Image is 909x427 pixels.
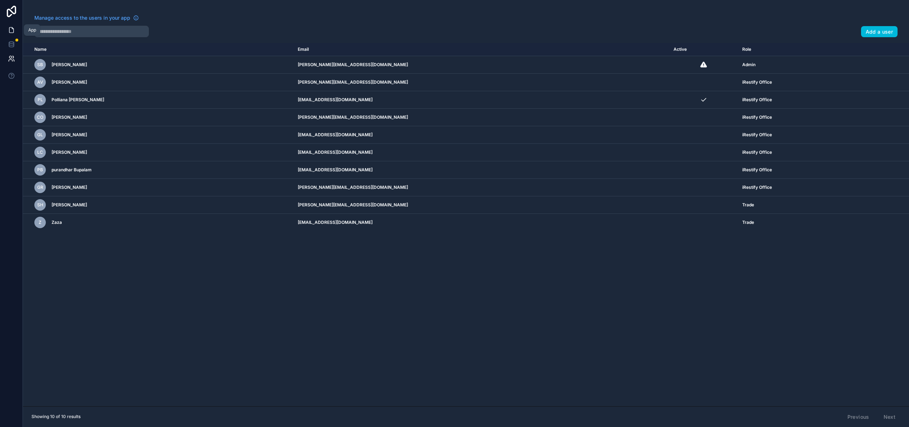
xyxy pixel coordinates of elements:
span: SB [37,62,43,68]
td: [PERSON_NAME][EMAIL_ADDRESS][DOMAIN_NAME] [293,179,669,196]
span: iRestify Office [742,167,772,173]
td: [EMAIL_ADDRESS][DOMAIN_NAME] [293,161,669,179]
td: [PERSON_NAME][EMAIL_ADDRESS][DOMAIN_NAME] [293,109,669,126]
span: AV [37,79,43,85]
span: SH [37,202,43,208]
span: iRestify Office [742,97,772,103]
span: Admin [742,62,755,68]
span: [PERSON_NAME] [52,132,87,138]
span: [PERSON_NAME] [52,62,87,68]
span: [PERSON_NAME] [52,114,87,120]
span: LC [37,149,43,155]
a: Manage access to the users in your app [34,14,139,21]
span: [PERSON_NAME] [52,79,87,85]
th: Active [669,43,738,56]
span: Polliana [PERSON_NAME] [52,97,104,103]
span: iRestify Office [742,79,772,85]
span: GL [37,132,43,138]
div: App [28,27,36,33]
td: [EMAIL_ADDRESS][DOMAIN_NAME] [293,214,669,231]
span: pB [37,167,43,173]
span: [PERSON_NAME] [52,185,87,190]
span: Zaza [52,220,62,225]
span: [PERSON_NAME] [52,202,87,208]
span: [PERSON_NAME] [52,149,87,155]
th: Email [293,43,669,56]
span: iRestify Office [742,185,772,190]
span: iRestify Office [742,114,772,120]
span: Trade [742,202,754,208]
td: [EMAIL_ADDRESS][DOMAIN_NAME] [293,144,669,161]
td: [EMAIL_ADDRESS][DOMAIN_NAME] [293,91,669,109]
div: scrollable content [23,43,909,406]
span: iRestify Office [742,149,772,155]
th: Role [738,43,859,56]
td: [EMAIL_ADDRESS][DOMAIN_NAME] [293,126,669,144]
span: PL [38,97,43,103]
span: Trade [742,220,754,225]
span: purandhar Bupalam [52,167,92,173]
th: Name [23,43,293,56]
span: GR [37,185,43,190]
span: Z [39,220,42,225]
span: Showing 10 of 10 results [31,414,81,419]
td: [PERSON_NAME][EMAIL_ADDRESS][DOMAIN_NAME] [293,196,669,214]
td: [PERSON_NAME][EMAIL_ADDRESS][DOMAIN_NAME] [293,74,669,91]
button: Add a user [861,26,898,38]
span: Manage access to the users in your app [34,14,130,21]
span: CO [37,114,43,120]
td: [PERSON_NAME][EMAIL_ADDRESS][DOMAIN_NAME] [293,56,669,74]
span: iRestify Office [742,132,772,138]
